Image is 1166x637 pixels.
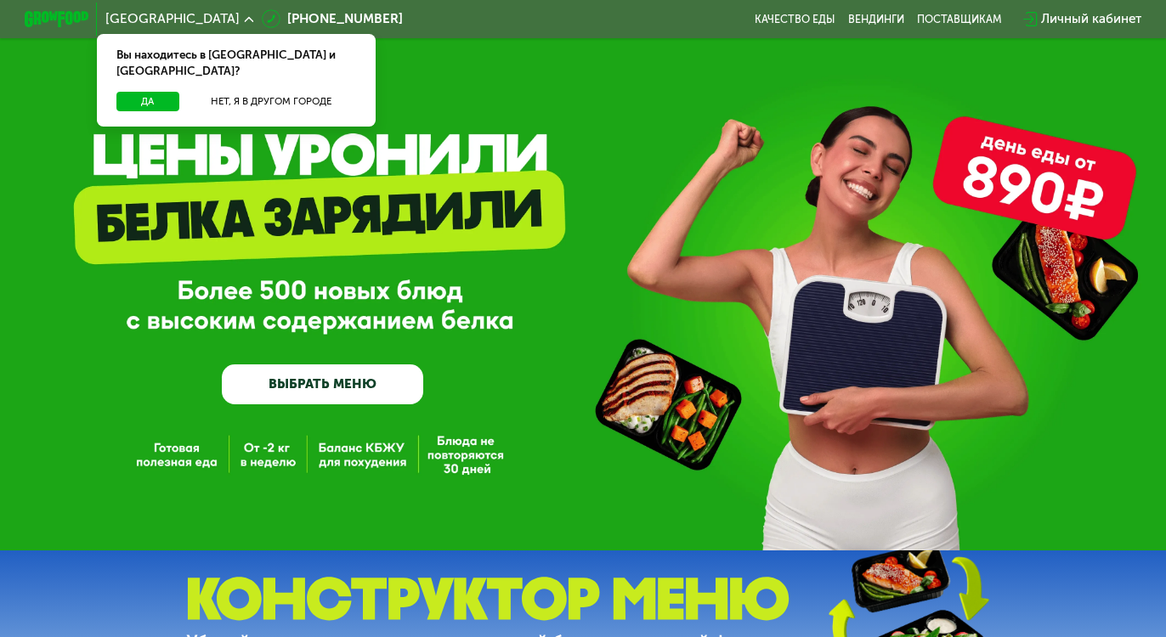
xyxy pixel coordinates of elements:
[755,13,835,25] a: Качество еды
[105,13,240,25] span: [GEOGRAPHIC_DATA]
[917,13,1002,25] div: поставщикам
[1041,9,1141,29] div: Личный кабинет
[185,92,356,111] button: Нет, я в другом городе
[262,9,403,29] a: [PHONE_NUMBER]
[116,92,179,111] button: Да
[97,34,376,93] div: Вы находитесь в [GEOGRAPHIC_DATA] и [GEOGRAPHIC_DATA]?
[848,13,904,25] a: Вендинги
[222,364,423,405] a: ВЫБРАТЬ МЕНЮ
